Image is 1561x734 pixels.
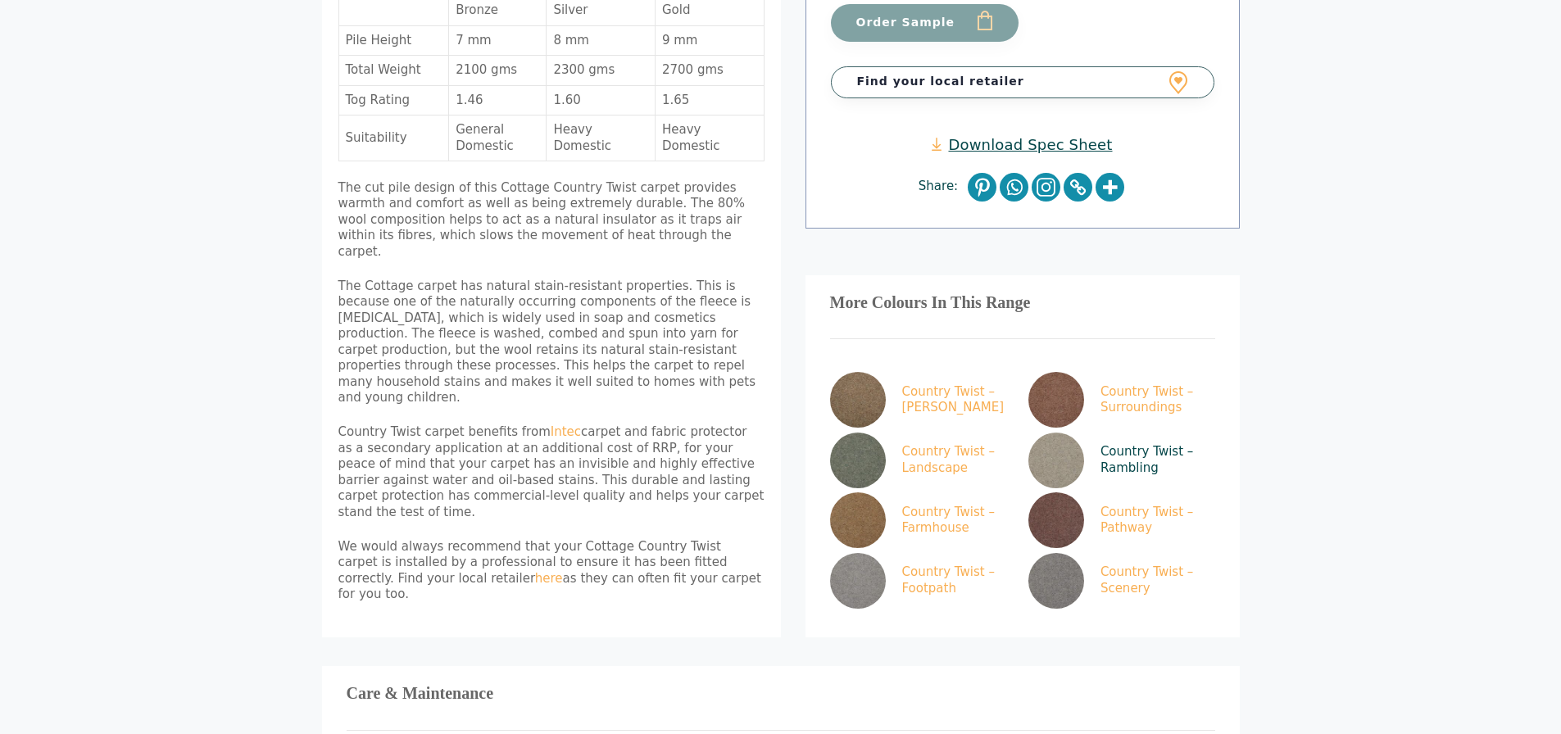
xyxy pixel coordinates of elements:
[338,539,761,602] span: We would always recommend that your Cottage Country Twist carpet is installed by a professional t...
[932,135,1112,154] a: Download Spec Sheet
[919,179,966,195] span: Share:
[339,26,450,57] td: Pile Height
[547,26,656,57] td: 8 mm
[449,86,547,116] td: 1.46
[656,116,765,161] td: Heavy Domestic
[547,56,656,86] td: 2300 gms
[656,26,765,57] td: 9 mm
[656,56,765,86] td: 2700 gms
[830,492,1010,548] a: Country Twist – Farmhouse
[1000,173,1028,202] a: Whatsapp
[449,26,547,57] td: 7 mm
[449,116,547,161] td: General Domestic
[968,173,996,202] a: Pinterest
[1028,372,1209,428] a: Country Twist – Surroundings
[339,86,450,116] td: Tog Rating
[551,424,581,439] a: Intec
[339,116,450,161] td: Suitability
[831,4,1019,42] button: Order Sample
[338,424,765,520] p: Country Twist carpet benefits from carpet and fabric protector as a secondary application at an a...
[831,66,1214,97] a: Find your local retailer
[1096,173,1124,202] a: More
[547,116,656,161] td: Heavy Domestic
[449,56,547,86] td: 2100 gms
[1028,492,1209,548] a: Country Twist – Pathway
[830,433,1010,488] a: Country Twist – Landscape
[535,571,563,586] a: here
[830,553,1010,609] a: Country Twist – Footpath
[1028,553,1209,609] a: Country Twist – Scenery
[656,86,765,116] td: 1.65
[347,691,1215,697] h3: Care & Maintenance
[547,86,656,116] td: 1.60
[1032,173,1060,202] a: Instagram
[1064,173,1092,202] a: Copy Link
[1028,433,1209,488] a: Country Twist – Rambling
[830,372,886,428] img: Craven Bracken
[338,180,746,259] span: The cut pile design of this Cottage Country Twist carpet provides warmth and comfort as well as b...
[339,56,450,86] td: Total Weight
[338,279,756,406] span: The Cottage carpet has natural stain-resistant properties. This is because one of the naturally o...
[830,372,1010,428] a: Country Twist – [PERSON_NAME]
[830,300,1215,306] h3: More Colours In This Range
